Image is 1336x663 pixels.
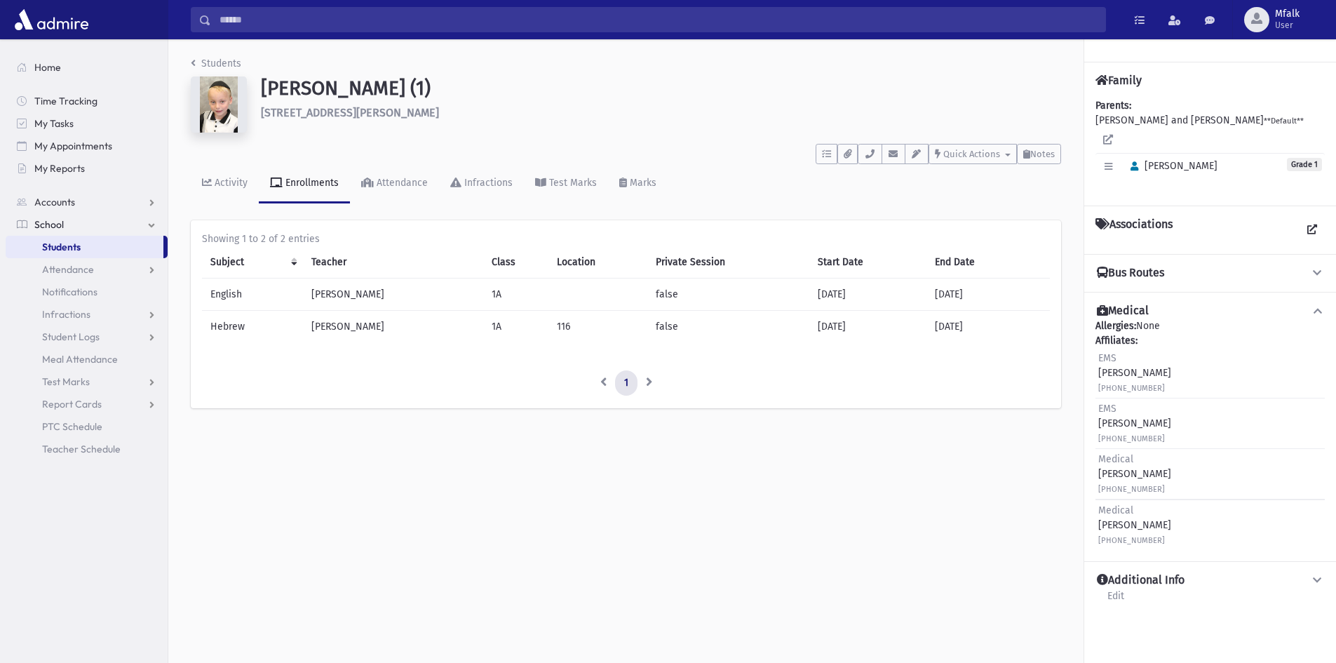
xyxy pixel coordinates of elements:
div: Activity [212,177,248,189]
div: [PERSON_NAME] and [PERSON_NAME] [1095,98,1325,194]
small: [PHONE_NUMBER] [1098,536,1165,545]
span: My Tasks [34,117,74,130]
th: Private Session [647,246,809,279]
span: EMS [1098,403,1116,415]
a: Students [191,58,241,69]
span: Medical [1098,504,1133,516]
td: false [647,311,809,343]
a: School [6,213,168,236]
td: [PERSON_NAME] [303,279,483,311]
img: AdmirePro [11,6,92,34]
a: Activity [191,164,259,203]
nav: breadcrumb [191,56,241,76]
span: My Reports [34,162,85,175]
span: Notes [1030,149,1055,159]
span: Infractions [42,308,90,321]
div: Enrollments [283,177,339,189]
button: Medical [1095,304,1325,319]
a: Time Tracking [6,90,168,112]
a: Home [6,56,168,79]
div: [PERSON_NAME] [1098,351,1171,395]
td: [DATE] [926,311,1050,343]
th: Location [548,246,647,279]
td: [DATE] [926,279,1050,311]
div: Test Marks [546,177,597,189]
a: Test Marks [524,164,608,203]
span: Mfalk [1275,8,1300,20]
th: Teacher [303,246,483,279]
a: Meal Attendance [6,348,168,370]
span: Home [34,61,61,74]
a: Infractions [439,164,524,203]
b: Allergies: [1095,320,1136,332]
b: Affiliates: [1095,335,1138,347]
td: false [647,279,809,311]
span: PTC Schedule [42,420,102,433]
div: Infractions [461,177,513,189]
span: EMS [1098,352,1116,364]
th: Subject [202,246,303,279]
a: Enrollments [259,164,350,203]
td: English [202,279,303,311]
th: Start Date [809,246,926,279]
a: Report Cards [6,393,168,415]
span: Accounts [34,196,75,208]
h6: [STREET_ADDRESS][PERSON_NAME] [261,106,1061,119]
div: [PERSON_NAME] [1098,452,1171,496]
span: Meal Attendance [42,353,118,366]
h4: Medical [1097,304,1149,319]
th: End Date [926,246,1050,279]
span: User [1275,20,1300,31]
a: Edit [1107,588,1125,613]
span: Report Cards [42,398,102,410]
a: Attendance [350,164,439,203]
a: Test Marks [6,370,168,393]
td: [DATE] [809,311,926,343]
a: My Appointments [6,135,168,157]
td: [PERSON_NAME] [303,311,483,343]
a: Teacher Schedule [6,438,168,460]
span: School [34,218,64,231]
a: My Tasks [6,112,168,135]
button: Additional Info [1095,573,1325,588]
span: Test Marks [42,375,90,388]
span: Medical [1098,453,1133,465]
span: Student Logs [42,330,100,343]
span: Quick Actions [943,149,1000,159]
div: [PERSON_NAME] [1098,503,1171,547]
a: My Reports [6,157,168,180]
h1: [PERSON_NAME] (1) [261,76,1061,100]
a: Accounts [6,191,168,213]
a: PTC Schedule [6,415,168,438]
span: Teacher Schedule [42,443,121,455]
small: [PHONE_NUMBER] [1098,485,1165,494]
small: [PHONE_NUMBER] [1098,384,1165,393]
a: 1 [615,370,637,396]
div: [PERSON_NAME] [1098,401,1171,446]
div: None [1095,319,1325,550]
span: Students [42,241,81,253]
span: Grade 1 [1287,158,1322,171]
a: View all Associations [1300,217,1325,243]
b: Parents: [1095,100,1131,112]
td: 1A [483,279,548,311]
button: Quick Actions [929,144,1017,164]
button: Bus Routes [1095,266,1325,281]
a: Students [6,236,163,258]
span: My Appointments [34,140,112,152]
button: Notes [1017,144,1061,164]
div: Showing 1 to 2 of 2 entries [202,232,1050,246]
h4: Additional Info [1097,573,1185,588]
a: Attendance [6,258,168,281]
div: Attendance [374,177,428,189]
span: Attendance [42,263,94,276]
td: Hebrew [202,311,303,343]
a: Notifications [6,281,168,303]
h4: Bus Routes [1097,266,1164,281]
span: Time Tracking [34,95,97,107]
a: Student Logs [6,326,168,348]
th: Class [483,246,548,279]
span: Notifications [42,286,97,298]
span: [PERSON_NAME] [1124,160,1217,172]
input: Search [211,7,1105,32]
